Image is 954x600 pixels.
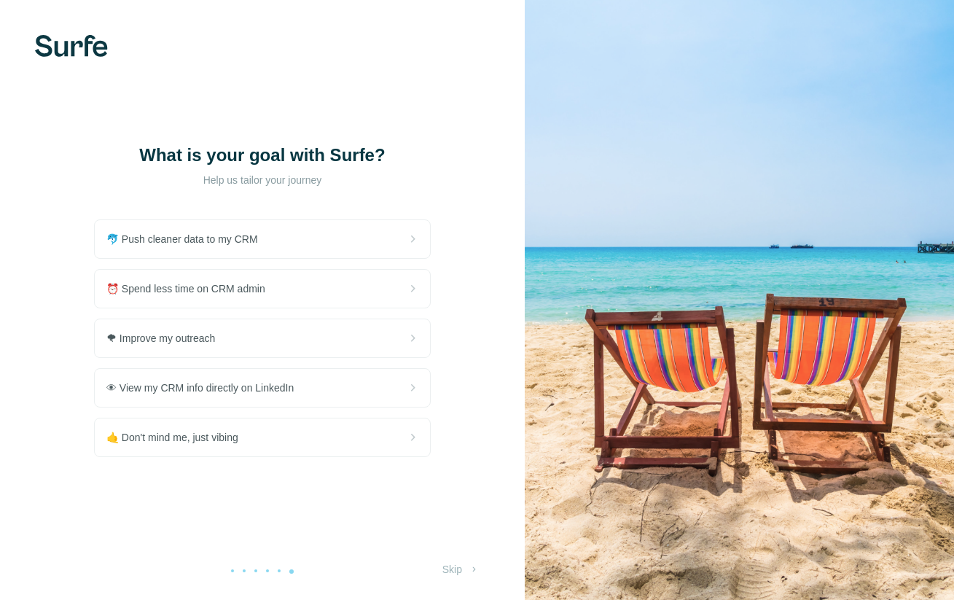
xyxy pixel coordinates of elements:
[117,144,408,167] h1: What is your goal with Surfe?
[106,232,270,246] span: 🐬 Push cleaner data to my CRM
[106,281,277,296] span: ⏰ Spend less time on CRM admin
[106,381,305,395] span: 👁 View my CRM info directly on LinkedIn
[117,173,408,187] p: Help us tailor your journey
[106,430,250,445] span: 🤙 Don't mind me, just vibing
[35,35,108,57] img: Surfe's logo
[432,556,490,583] button: Skip
[106,331,227,346] span: 🌪 Improve my outreach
